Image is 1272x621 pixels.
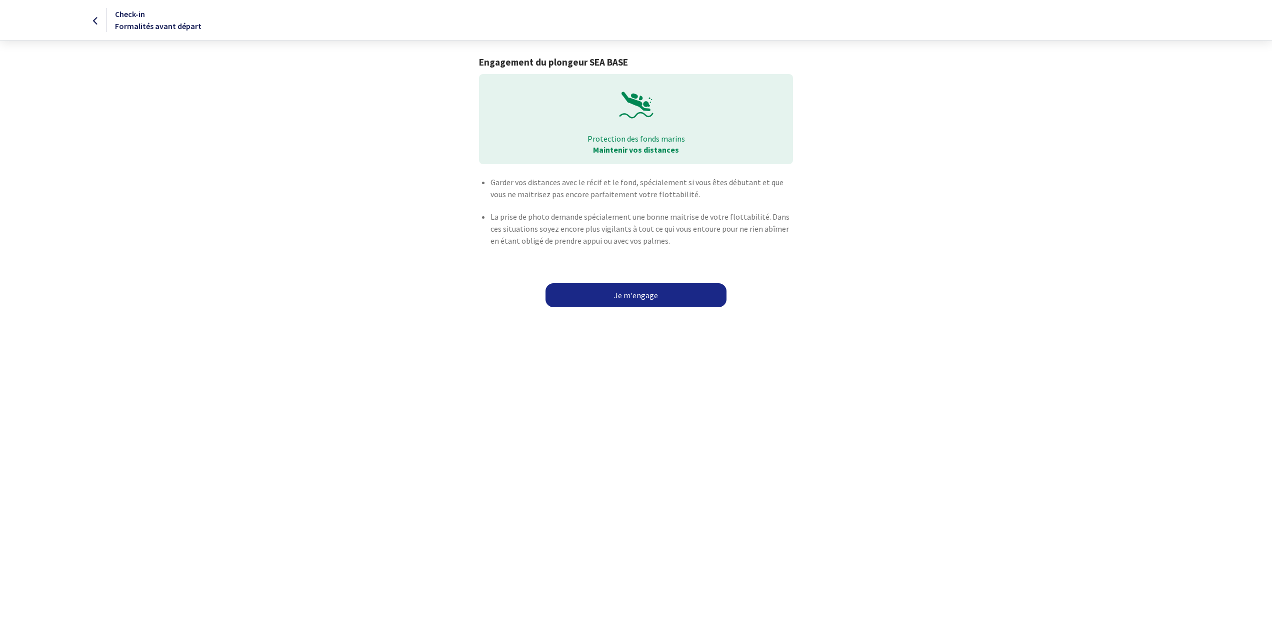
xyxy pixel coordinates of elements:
[490,211,792,247] p: La prise de photo demande spécialement une bonne maitrise de votre flottabilité. Dans ces situati...
[490,176,792,200] p: Garder vos distances avec le récif et le fond, spécialement si vous êtes débutant et que vous ne ...
[593,145,679,155] strong: Maintenir vos distances
[479,57,792,68] h1: Engagement du plongeur SEA BASE
[115,9,201,31] span: Check-in Formalités avant départ
[545,283,726,307] a: Je m'engage
[486,133,785,144] p: Protection des fonds marins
